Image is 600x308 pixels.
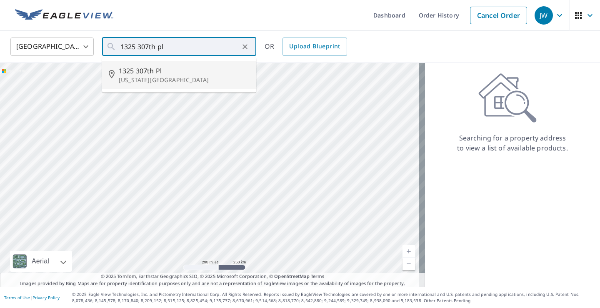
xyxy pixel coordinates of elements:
[289,41,340,52] span: Upload Blueprint
[239,41,251,53] button: Clear
[402,245,415,258] a: Current Level 5, Zoom In
[470,7,527,24] a: Cancel Order
[72,291,596,304] p: © 2025 Eagle View Technologies, Inc. and Pictometry International Corp. All Rights Reserved. Repo...
[15,9,113,22] img: EV Logo
[32,295,60,300] a: Privacy Policy
[10,35,94,58] div: [GEOGRAPHIC_DATA]
[101,273,325,280] span: © 2025 TomTom, Earthstar Geographics SIO, © 2025 Microsoft Corporation, ©
[402,258,415,270] a: Current Level 5, Zoom Out
[29,251,52,272] div: Aerial
[119,66,250,76] span: 1325 307th Pl
[457,133,568,153] p: Searching for a property address to view a list of available products.
[4,295,30,300] a: Terms of Use
[265,38,347,56] div: OR
[535,6,553,25] div: JW
[119,76,250,84] p: [US_STATE][GEOGRAPHIC_DATA]
[10,251,72,272] div: Aerial
[282,38,347,56] a: Upload Blueprint
[120,35,239,58] input: Search by address or latitude-longitude
[274,273,309,279] a: OpenStreetMap
[311,273,325,279] a: Terms
[4,295,60,300] p: |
